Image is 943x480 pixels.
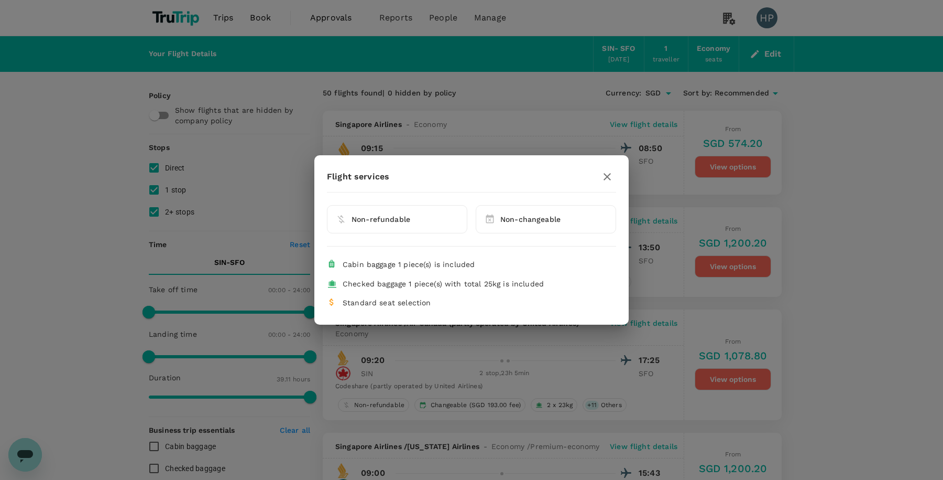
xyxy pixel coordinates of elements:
span: Checked baggage 1 piece(s) with total 25kg is included [343,280,544,288]
p: Flight services [327,170,389,183]
span: Cabin baggage 1 piece(s) is included [343,260,475,269]
span: Non-refundable [352,215,410,223]
span: Non-changeable [500,215,561,223]
span: Standard seat selection [343,298,431,307]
